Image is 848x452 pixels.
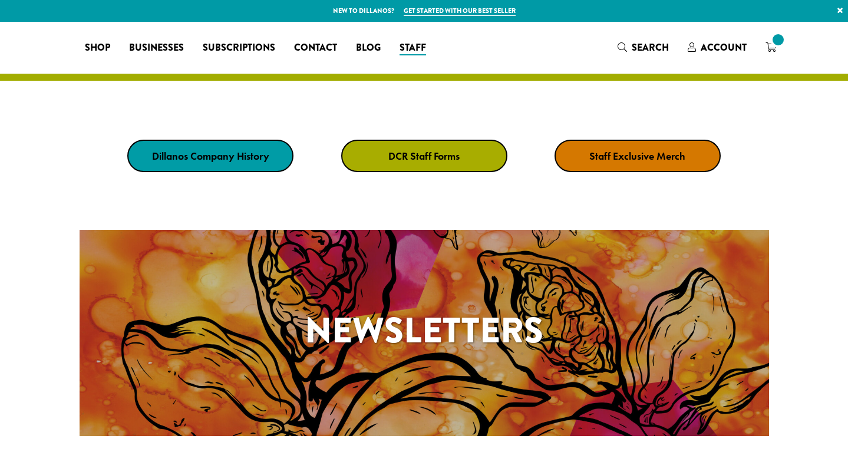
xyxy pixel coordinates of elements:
[75,38,120,57] a: Shop
[390,38,435,57] a: Staff
[127,140,293,172] a: Dillanos Company History
[85,41,110,55] span: Shop
[388,149,460,163] strong: DCR Staff Forms
[701,41,747,54] span: Account
[589,149,685,163] strong: Staff Exclusive Merch
[608,38,678,57] a: Search
[404,6,516,16] a: Get started with our best seller
[152,149,269,163] strong: Dillanos Company History
[203,41,275,55] span: Subscriptions
[400,41,426,55] span: Staff
[80,304,769,357] h1: Newsletters
[632,41,669,54] span: Search
[356,41,381,55] span: Blog
[129,41,184,55] span: Businesses
[341,140,507,172] a: DCR Staff Forms
[294,41,337,55] span: Contact
[555,140,721,172] a: Staff Exclusive Merch
[80,230,769,436] a: Newsletters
